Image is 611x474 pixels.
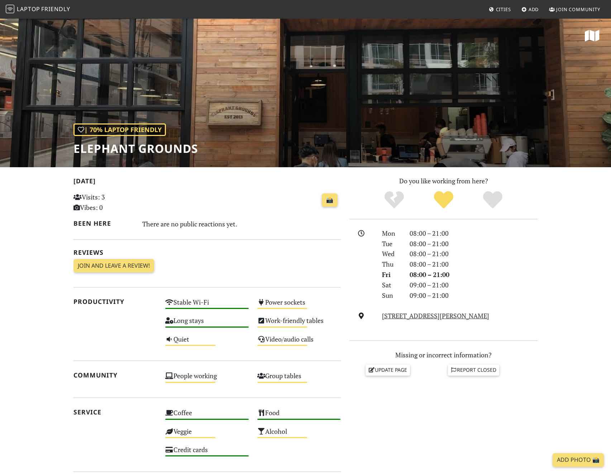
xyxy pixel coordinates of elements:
a: 📸 [322,193,338,207]
a: Join and leave a review! [73,259,154,273]
span: Add [529,6,539,13]
div: Power sockets [253,296,345,315]
div: Wed [378,249,405,259]
div: Fri [378,269,405,280]
p: Visits: 3 Vibes: 0 [73,192,157,213]
h2: Service [73,408,157,416]
p: Missing or incorrect information? [349,350,538,360]
a: Join Community [546,3,603,16]
div: No [369,190,419,210]
h2: [DATE] [73,177,341,188]
div: There are no public reactions yet. [142,218,341,230]
h1: Elephant Grounds [73,142,198,155]
a: Add [519,3,542,16]
span: Friendly [41,5,70,13]
div: Group tables [253,370,345,388]
div: Alcohol [253,426,345,444]
div: Sat [378,280,405,290]
div: Yes [419,190,468,210]
a: [STREET_ADDRESS][PERSON_NAME] [382,311,489,320]
span: Join Community [556,6,600,13]
div: 09:00 – 21:00 [405,280,542,290]
h2: Community [73,371,157,379]
div: Credit cards [161,444,253,462]
div: 08:00 – 21:00 [405,228,542,239]
div: | 70% Laptop Friendly [73,123,166,136]
div: Long stays [161,315,253,333]
div: Mon [378,228,405,239]
a: Cities [486,3,514,16]
a: Update page [366,365,410,375]
div: Food [253,407,345,425]
p: Do you like working from here? [349,176,538,186]
div: People working [161,370,253,388]
div: Sun [378,290,405,301]
h2: Reviews [73,249,341,256]
div: 09:00 – 21:00 [405,290,542,301]
div: Quiet [161,333,253,352]
img: LaptopFriendly [6,5,14,13]
h2: Productivity [73,298,157,305]
h2: Been here [73,220,134,227]
a: Add Photo 📸 [553,453,604,467]
div: Coffee [161,407,253,425]
div: Thu [378,259,405,269]
div: 08:00 – 21:00 [405,259,542,269]
div: 08:00 – 21:00 [405,239,542,249]
div: Stable Wi-Fi [161,296,253,315]
div: Work-friendly tables [253,315,345,333]
div: Tue [378,239,405,249]
span: Laptop [17,5,40,13]
div: Veggie [161,426,253,444]
a: Report closed [448,365,500,375]
span: Cities [496,6,511,13]
div: 08:00 – 21:00 [405,249,542,259]
div: Definitely! [468,190,517,210]
div: 08:00 – 21:00 [405,269,542,280]
div: Video/audio calls [253,333,345,352]
a: LaptopFriendly LaptopFriendly [6,3,70,16]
